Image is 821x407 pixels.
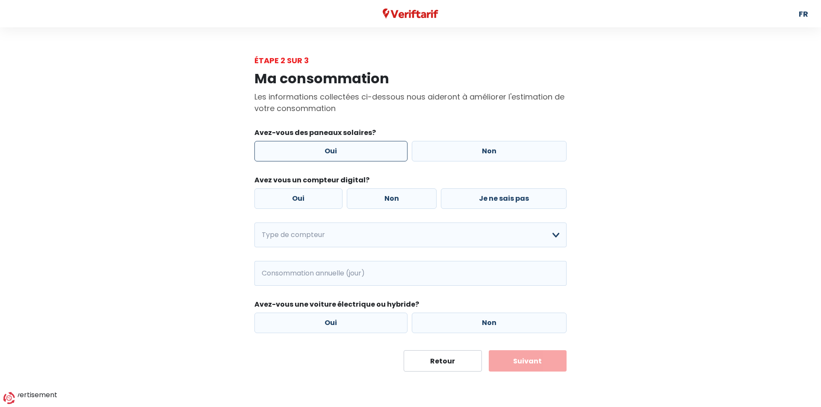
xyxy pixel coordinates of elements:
[254,299,567,313] legend: Avez-vous une voiture électrique ou hybride?
[254,313,408,333] label: Oui
[412,141,567,161] label: Non
[254,128,567,141] legend: Avez-vous des paneaux solaires?
[254,175,567,188] legend: Avez vous un compteur digital?
[254,70,567,87] h1: Ma consommation
[412,313,567,333] label: Non
[254,261,278,286] span: kWh
[383,9,439,19] img: Veriftarif logo
[404,350,482,372] button: Retour
[441,188,567,209] label: Je ne sais pas
[489,350,567,372] button: Suivant
[254,91,567,114] p: Les informations collectées ci-dessous nous aideront à améliorer l'estimation de votre consommation
[347,188,437,209] label: Non
[254,55,567,66] div: Étape 2 sur 3
[254,188,343,209] label: Oui
[254,141,408,161] label: Oui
